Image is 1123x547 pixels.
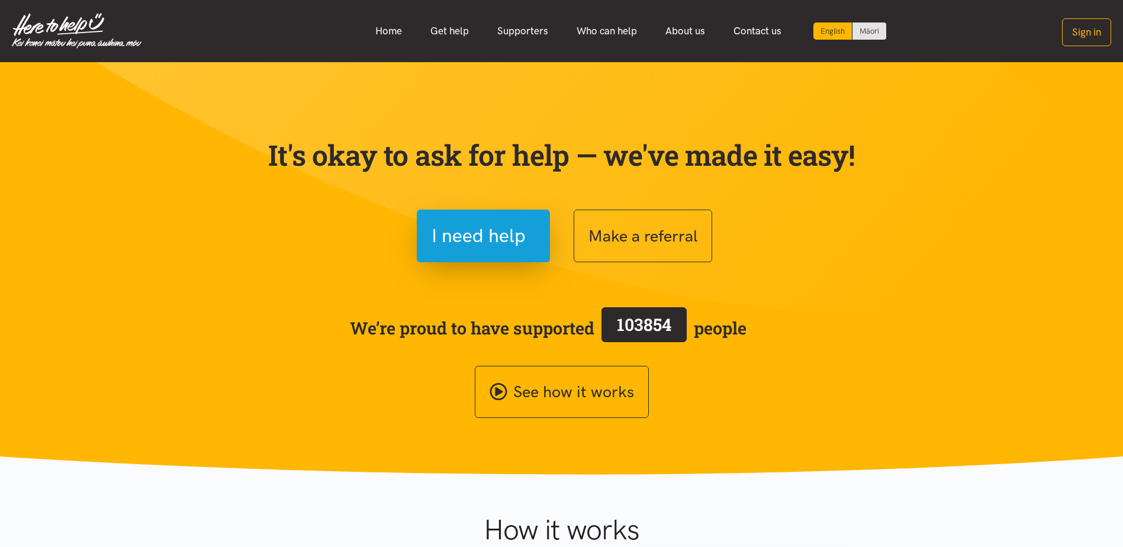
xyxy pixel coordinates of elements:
[416,18,483,44] a: Get help
[350,305,746,351] span: We’re proud to have supported people
[417,210,550,262] button: I need help
[813,22,887,40] div: Language toggle
[432,221,526,251] span: I need help
[813,22,852,40] div: Current language
[562,18,651,44] a: Who can help
[651,18,719,44] a: About us
[361,18,416,44] a: Home
[483,18,562,44] a: Supporters
[574,210,712,262] button: Make a referral
[1062,18,1111,46] button: Sign in
[719,18,796,44] a: Contact us
[368,513,755,547] h1: How it works
[12,13,141,49] img: Home
[594,305,694,351] a: 103854
[617,313,671,336] span: 103854
[266,138,858,172] p: It's okay to ask for help — we've made it easy!
[852,22,886,40] a: Switch to Te Reo Māori
[475,366,649,419] a: See how it works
